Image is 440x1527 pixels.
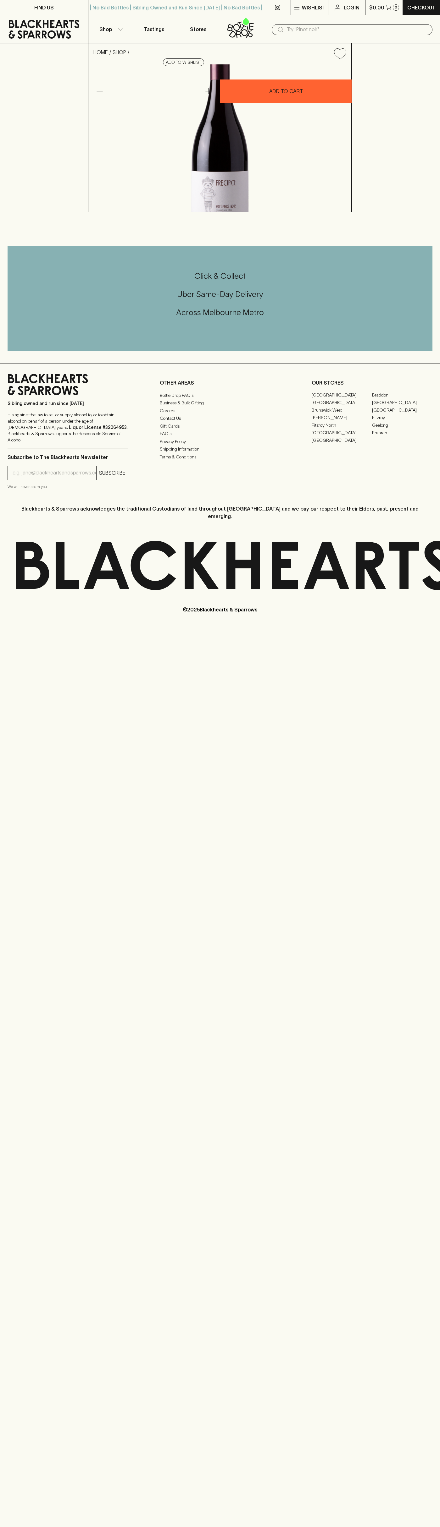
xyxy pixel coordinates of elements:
p: We will never spam you [8,484,128,490]
p: Subscribe to The Blackhearts Newsletter [8,453,128,461]
a: HOME [93,49,108,55]
a: [GEOGRAPHIC_DATA] [372,399,432,407]
p: Blackhearts & Sparrows acknowledges the traditional Custodians of land throughout [GEOGRAPHIC_DAT... [12,505,428,520]
a: Privacy Policy [160,438,281,445]
a: Geelong [372,422,432,429]
p: Shop [99,25,112,33]
a: [GEOGRAPHIC_DATA] [312,391,372,399]
p: SUBSCRIBE [99,469,125,477]
input: e.g. jane@blackheartsandsparrows.com.au [13,468,96,478]
button: Shop [88,15,132,43]
p: ADD TO CART [269,87,303,95]
p: Sibling owned and run since [DATE] [8,400,128,407]
a: Shipping Information [160,446,281,453]
input: Try "Pinot noir" [287,25,427,35]
a: Braddon [372,391,432,399]
div: Call to action block [8,246,432,351]
p: Stores [190,25,206,33]
p: Checkout [407,4,436,11]
p: 0 [395,6,397,9]
a: SHOP [113,49,126,55]
a: Contact Us [160,415,281,422]
button: Add to wishlist [163,58,204,66]
p: FIND US [34,4,54,11]
a: FAQ's [160,430,281,438]
a: [PERSON_NAME] [312,414,372,422]
h5: Uber Same-Day Delivery [8,289,432,299]
p: OTHER AREAS [160,379,281,386]
p: Wishlist [302,4,326,11]
button: ADD TO CART [220,79,352,103]
p: OUR STORES [312,379,432,386]
img: 37294.png [88,64,351,212]
a: Bottle Drop FAQ's [160,391,281,399]
p: It is against the law to sell or supply alcohol to, or to obtain alcohol on behalf of a person un... [8,412,128,443]
a: Business & Bulk Gifting [160,399,281,407]
p: $0.00 [369,4,384,11]
a: [GEOGRAPHIC_DATA] [372,407,432,414]
a: [GEOGRAPHIC_DATA] [312,399,372,407]
h5: Click & Collect [8,271,432,281]
a: [GEOGRAPHIC_DATA] [312,429,372,437]
h5: Across Melbourne Metro [8,307,432,318]
a: Fitzroy [372,414,432,422]
a: Brunswick West [312,407,372,414]
p: Login [344,4,359,11]
a: Gift Cards [160,422,281,430]
button: SUBSCRIBE [97,466,128,480]
a: Terms & Conditions [160,453,281,461]
button: Add to wishlist [331,46,349,62]
a: Prahran [372,429,432,437]
a: [GEOGRAPHIC_DATA] [312,437,372,444]
a: Careers [160,407,281,414]
p: Tastings [144,25,164,33]
a: Tastings [132,15,176,43]
strong: Liquor License #32064953 [69,425,127,430]
a: Fitzroy North [312,422,372,429]
a: Stores [176,15,220,43]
